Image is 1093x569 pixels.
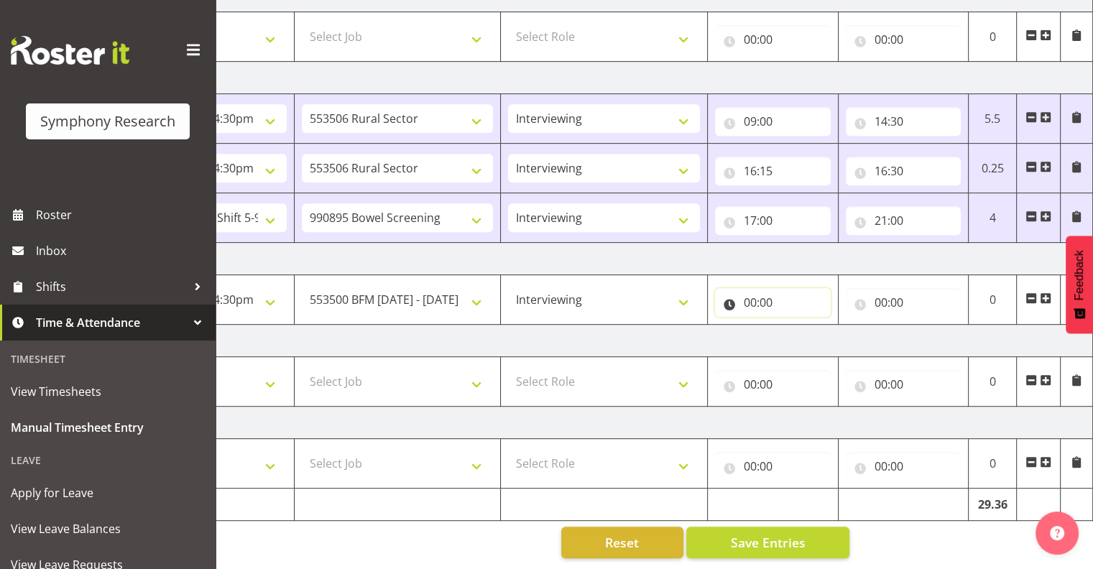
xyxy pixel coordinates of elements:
td: [DATE] [88,325,1093,357]
input: Click to select... [715,25,831,54]
a: Manual Timesheet Entry [4,410,212,445]
input: Click to select... [846,107,961,136]
button: Save Entries [686,527,849,558]
input: Click to select... [715,107,831,136]
span: Feedback [1073,250,1086,300]
span: Apply for Leave [11,482,205,504]
a: View Leave Balances [4,511,212,547]
div: Symphony Research [40,111,175,132]
input: Click to select... [846,206,961,235]
input: Click to select... [846,452,961,481]
td: 0.25 [969,144,1017,193]
input: Click to select... [715,288,831,317]
a: View Timesheets [4,374,212,410]
span: Inbox [36,240,208,262]
td: 0 [969,439,1017,489]
span: Save Entries [730,533,805,552]
img: help-xxl-2.png [1050,526,1064,540]
input: Click to select... [846,288,961,317]
span: Shifts [36,276,187,297]
span: Time & Attendance [36,312,187,333]
td: 0 [969,357,1017,407]
input: Click to select... [715,370,831,399]
span: View Timesheets [11,381,205,402]
input: Click to select... [846,25,961,54]
input: Click to select... [715,206,831,235]
td: [DATE] [88,407,1093,439]
input: Click to select... [846,157,961,185]
td: 29.36 [969,489,1017,521]
span: View Leave Balances [11,518,205,540]
img: Rosterit website logo [11,36,129,65]
input: Click to select... [846,370,961,399]
td: 0 [969,12,1017,62]
span: Reset [605,533,639,552]
td: 0 [969,275,1017,325]
div: Leave [4,445,212,475]
input: Click to select... [715,157,831,185]
span: Roster [36,204,208,226]
span: Manual Timesheet Entry [11,417,205,438]
div: Timesheet [4,344,212,374]
a: Apply for Leave [4,475,212,511]
td: 5.5 [969,94,1017,144]
input: Click to select... [715,452,831,481]
button: Feedback - Show survey [1066,236,1093,333]
td: [DATE] [88,62,1093,94]
button: Reset [561,527,683,558]
td: [DATE] [88,243,1093,275]
td: 4 [969,193,1017,243]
